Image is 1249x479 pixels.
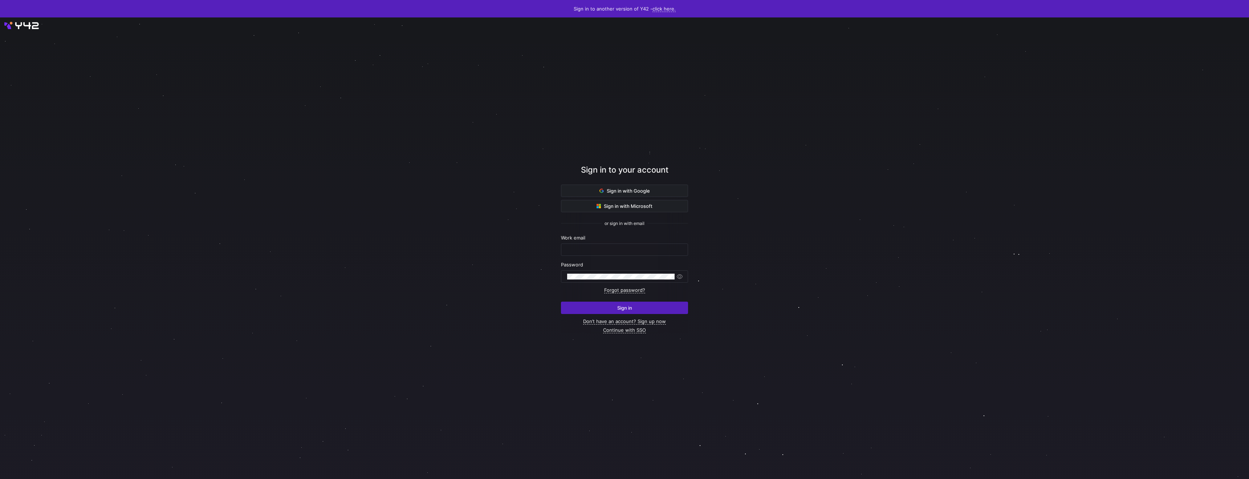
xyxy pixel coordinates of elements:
div: Sign in to your account [561,164,688,185]
button: Sign in with Microsoft [561,200,688,212]
span: Password [561,262,583,267]
a: Continue with SSO [603,327,646,333]
a: Don’t have an account? Sign up now [583,318,666,325]
span: Sign in with Google [599,188,650,194]
span: Sign in [617,305,632,311]
span: or sign in with email [605,221,644,226]
span: Sign in with Microsoft [597,203,652,209]
button: Sign in with Google [561,185,688,197]
span: Work email [561,235,585,241]
a: click here. [652,6,676,12]
a: Forgot password? [604,287,645,293]
button: Sign in [561,302,688,314]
